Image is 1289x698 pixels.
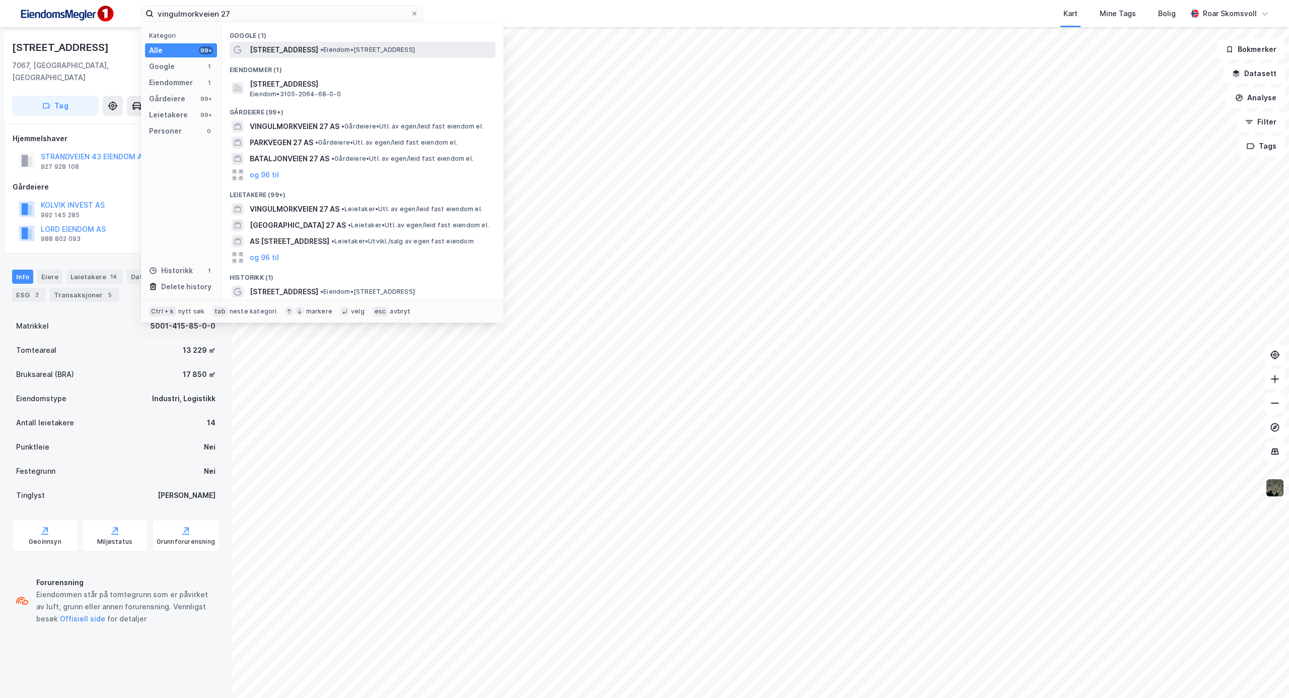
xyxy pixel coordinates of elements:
div: Kontrollprogram for chat [1239,650,1289,698]
span: • [320,288,323,295]
span: Gårdeiere • Utl. av egen/leid fast eiendom el. [331,155,473,163]
div: Eiendommer (1) [222,58,504,76]
span: • [331,237,334,245]
span: • [315,139,318,146]
div: tab [212,306,228,316]
span: Gårdeiere • Utl. av egen/leid fast eiendom el. [315,139,457,147]
div: [STREET_ADDRESS] [12,39,111,55]
div: Eiere [37,270,62,284]
div: Mine Tags [1100,8,1136,20]
div: 0 [205,127,213,135]
span: • [341,205,344,213]
div: Eiendommen står på tomtegrunn som er påvirket av luft, grunn eller annen forurensning. Vennligst ... [36,589,216,625]
div: 2 [32,290,42,300]
img: F4PB6Px+NJ5v8B7XTbfpPpyloAAAAASUVORK5CYII= [16,3,117,25]
div: Geoinnsyn [29,538,61,546]
span: Eiendom • [STREET_ADDRESS] [320,46,415,54]
div: Leietakere [66,270,123,284]
div: 13 229 ㎡ [183,344,216,356]
span: • [341,122,344,130]
div: Delete history [161,281,211,293]
div: Antall leietakere [16,417,74,429]
div: velg [351,307,365,315]
div: Punktleie [16,441,49,453]
div: 17 850 ㎡ [183,368,216,380]
span: AS [STREET_ADDRESS] [250,235,329,247]
div: 7067, [GEOGRAPHIC_DATA], [GEOGRAPHIC_DATA] [12,59,142,84]
span: • [331,155,334,162]
button: Bokmerker [1217,39,1285,59]
img: 9k= [1265,478,1284,497]
div: markere [306,307,332,315]
span: Eiendom • 3105-2064-68-0-0 [250,90,341,98]
div: Ctrl + k [149,306,176,316]
div: Matrikkel [16,320,49,332]
div: 99+ [199,111,213,119]
div: Eiendommer [149,77,193,89]
button: Filter [1237,112,1285,132]
div: 1 [205,62,213,71]
div: Forurensning [36,577,216,589]
div: Hjemmelshaver [13,133,219,145]
div: Historikk (1) [222,266,504,284]
span: [STREET_ADDRESS] [250,44,318,56]
div: Gårdeiere [149,93,185,105]
div: 1 [205,79,213,87]
div: 5 [105,290,115,300]
div: 14 [207,417,216,429]
div: neste kategori [230,307,277,315]
span: Gårdeiere • Utl. av egen/leid fast eiendom el. [341,122,483,131]
div: 988 802 093 [41,235,81,243]
div: nytt søk [178,307,205,315]
div: Nei [204,441,216,453]
div: Google (1) [222,24,504,42]
div: Info [12,270,33,284]
button: og 96 til [250,169,279,181]
div: Grunnforurensning [157,538,215,546]
span: PARKVEGEN 27 AS [250,137,313,149]
div: Leietakere (99+) [222,183,504,201]
button: Analyse [1227,88,1285,108]
div: 1 [205,267,213,275]
span: VINGULMORKVEIEN 27 AS [250,203,339,215]
span: • [348,221,351,229]
div: Personer [149,125,182,137]
div: Datasett [127,270,177,284]
div: Kategori [149,32,217,39]
span: Leietaker • Utvikl./salg av egen fast eiendom [331,237,474,245]
span: Leietaker • Utl. av egen/leid fast eiendom el. [341,205,482,213]
div: Festegrunn [16,465,55,477]
div: Eiendomstype [16,393,66,405]
button: Tags [1238,136,1285,156]
span: Eiendom • [STREET_ADDRESS] [320,288,415,296]
span: VINGULMORKVEIEN 27 AS [250,120,339,133]
div: Nei [204,465,216,477]
iframe: Chat Widget [1239,650,1289,698]
button: Tag [12,96,99,116]
span: [STREET_ADDRESS] [250,286,318,298]
div: Gårdeiere [13,181,219,193]
div: avbryt [390,307,410,315]
div: Miljøstatus [97,538,132,546]
div: 927 928 108 [41,163,79,171]
div: ESG [12,288,46,302]
div: esc [373,306,388,316]
input: Søk på adresse, matrikkel, gårdeiere, leietakere eller personer [154,6,410,21]
div: Industri, Logistikk [152,393,216,405]
div: Bolig [1158,8,1176,20]
div: Tinglyst [16,489,45,501]
div: Alle [149,44,163,56]
span: • [320,46,323,53]
div: Bruksareal (BRA) [16,368,74,380]
div: Kart [1063,8,1078,20]
div: Roar Skomsvoll [1203,8,1257,20]
div: Google [149,60,175,73]
div: Tomteareal [16,344,56,356]
div: 99+ [199,95,213,103]
span: [STREET_ADDRESS] [250,78,491,90]
div: Gårdeiere (99+) [222,100,504,118]
div: [PERSON_NAME] [158,489,216,501]
span: BATALJONVEIEN 27 AS [250,153,329,165]
button: Datasett [1224,64,1285,84]
div: Historikk [149,265,193,277]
